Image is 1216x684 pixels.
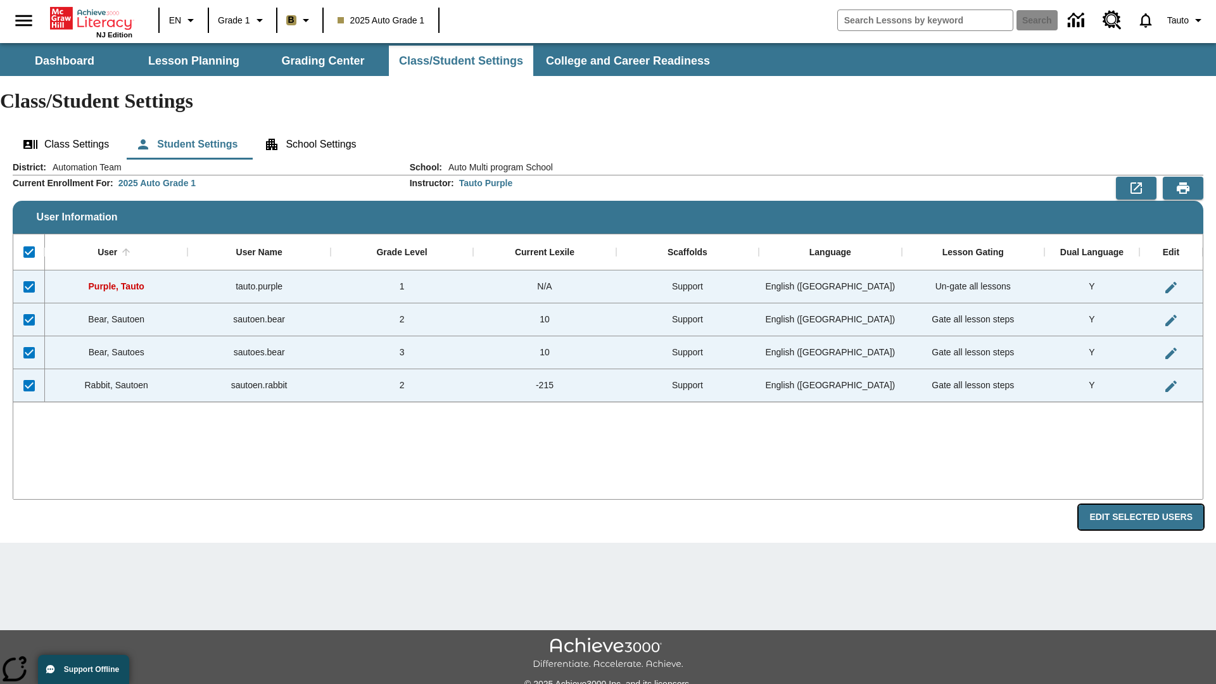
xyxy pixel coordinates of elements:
button: School Settings [254,129,366,160]
span: B [288,12,294,28]
button: Edit User [1158,341,1184,366]
div: English (US) [759,270,901,303]
h2: Instructor : [410,178,454,189]
a: Resource Center, Will open in new tab [1095,3,1129,37]
button: Language: EN, Select a language [163,9,204,32]
button: Lesson Planning [130,46,257,76]
div: sautoen.rabbit [187,369,330,402]
div: 2 [331,369,473,402]
div: -215 [473,369,616,402]
div: Support [616,270,759,303]
div: Tauto Purple [459,177,513,189]
button: Dashboard [1,46,128,76]
div: User Information [13,161,1203,530]
span: Bear, Sautoes [89,347,144,357]
span: 2025 Auto Grade 1 [338,14,425,27]
button: Grading Center [260,46,386,76]
input: search field [838,10,1013,30]
button: College and Career Readiness [536,46,720,76]
span: Grade 1 [218,14,250,27]
span: Support Offline [64,665,119,674]
div: Gate all lesson steps [902,303,1044,336]
button: Edit User [1158,374,1184,399]
div: English (US) [759,303,901,336]
div: 2 [331,303,473,336]
button: Boost Class color is light brown. Change class color [281,9,319,32]
a: Notifications [1129,4,1162,37]
button: Edit User [1158,308,1184,333]
div: Y [1044,369,1139,402]
div: User Name [236,247,282,258]
span: User Information [37,212,118,223]
h2: School : [410,162,442,173]
button: Edit User [1158,275,1184,300]
button: Open side menu [5,2,42,39]
div: N/A [473,270,616,303]
span: Bear, Sautoen [88,314,144,324]
div: Un-gate all lessons [902,270,1044,303]
div: Support [616,336,759,369]
div: Lesson Gating [942,247,1004,258]
div: Scaffolds [668,247,707,258]
div: 3 [331,336,473,369]
div: 2025 Auto Grade 1 [118,177,196,189]
button: Print Preview [1163,177,1203,199]
div: Gate all lesson steps [902,369,1044,402]
span: NJ Edition [96,31,132,39]
div: sautoen.bear [187,303,330,336]
div: Language [809,247,851,258]
div: Y [1044,270,1139,303]
button: Student Settings [125,129,248,160]
button: Class Settings [13,129,119,160]
button: Support Offline [38,655,129,684]
span: Automation Team [46,161,122,174]
div: Edit [1163,247,1179,258]
div: Y [1044,303,1139,336]
a: Data Center [1060,3,1095,38]
span: Rabbit, Sautoen [85,380,148,390]
div: Support [616,303,759,336]
div: 10 [473,303,616,336]
div: English (US) [759,336,901,369]
div: Current Lexile [515,247,574,258]
h2: Current Enrollment For : [13,178,113,189]
button: Edit Selected Users [1079,505,1203,529]
button: Export to CSV [1116,177,1156,199]
button: Class/Student Settings [389,46,533,76]
h2: District : [13,162,46,173]
div: User [98,247,117,258]
div: sautoes.bear [187,336,330,369]
div: Y [1044,336,1139,369]
a: Home [50,6,132,31]
div: Grade Level [376,247,427,258]
div: Home [50,4,132,39]
span: Purple, Tauto [89,281,144,291]
button: Profile/Settings [1162,9,1211,32]
div: Dual Language [1060,247,1124,258]
div: Gate all lesson steps [902,336,1044,369]
div: Class/Student Settings [13,129,1203,160]
button: Grade: Grade 1, Select a grade [213,9,272,32]
div: Support [616,369,759,402]
span: Auto Multi program School [442,161,553,174]
div: 1 [331,270,473,303]
img: Achieve3000 Differentiate Accelerate Achieve [533,638,683,670]
div: 10 [473,336,616,369]
span: Tauto [1167,14,1189,27]
div: English (US) [759,369,901,402]
div: tauto.purple [187,270,330,303]
span: EN [169,14,181,27]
